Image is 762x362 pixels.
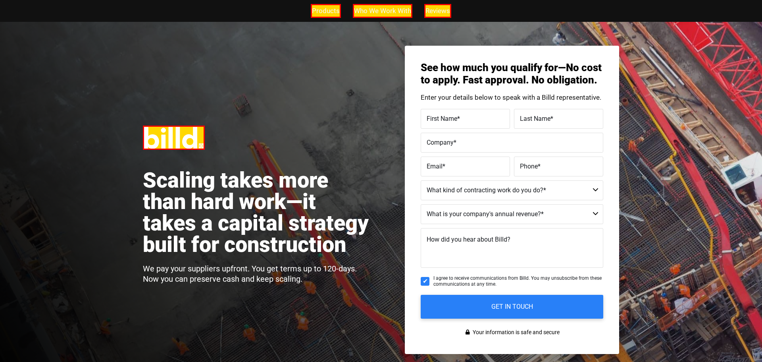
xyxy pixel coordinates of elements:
a: Products [311,4,341,18]
span: Your information is safe and secure [471,327,560,338]
a: Who We Work With [353,4,412,18]
input: GET IN TOUCH [421,295,603,319]
span: Email [427,163,443,170]
span: I agree to receive communications from Billd. You may unsubscribe from these communications at an... [433,275,603,287]
span: Phone [520,163,538,170]
h3: See how much you qualify for—No cost to apply. Fast approval. No obligation. [421,62,603,86]
p: We pay your suppliers upfront. You get terms up to 120-days. Now you can preserve cash and keep s... [143,263,373,284]
span: Products [312,5,340,17]
a: Reviews [424,4,451,18]
p: Enter your details below to speak with a Billd representative. [421,94,603,101]
span: Reviews [425,5,450,17]
span: Who We Work With [354,5,411,17]
input: I agree to receive communications from Billd. You may unsubscribe from these communications at an... [421,277,429,286]
span: How did you hear about Billd? [427,236,510,243]
span: Last Name [520,115,550,122]
h1: Scaling takes more than hard work—it takes a capital strategy built for construction [143,170,373,256]
span: First Name [427,115,457,122]
span: Company [427,139,454,146]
